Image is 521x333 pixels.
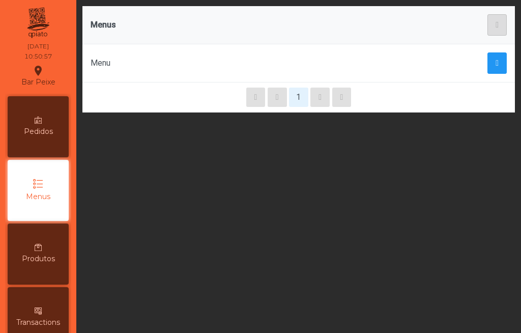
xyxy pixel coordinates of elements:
i: location_on [32,65,44,77]
img: qpiato [25,5,50,41]
span: Menus [26,191,50,202]
span: Pedidos [24,126,53,137]
div: Menu [91,57,308,69]
div: [DATE] [27,42,49,51]
div: 10:50:57 [24,52,52,61]
th: Menus [82,6,316,44]
div: Bar Peixe [21,63,55,89]
span: Transactions [16,317,60,328]
button: 1 [289,88,308,107]
span: Produtos [22,254,55,264]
